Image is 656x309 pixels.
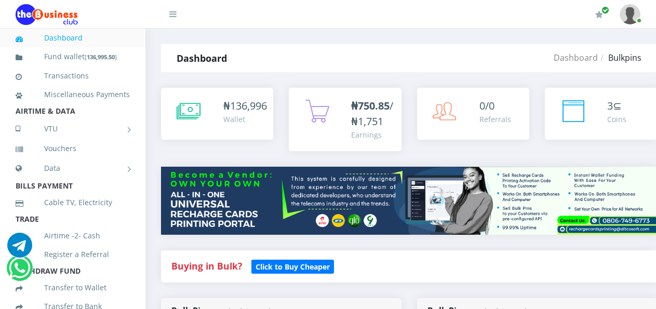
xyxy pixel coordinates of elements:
a: Cable TV, Electricity [16,191,130,214]
a: Transfer to Wallet [16,276,130,300]
li: Bulkpins [598,51,641,64]
a: Data [16,155,130,181]
a: Chat for support [7,240,32,258]
small: [ ] [85,53,117,61]
b: Click to Buy Cheaper [256,262,330,272]
a: VTU [16,116,130,142]
div: Coins [607,114,626,125]
b: ₦750.85 [351,99,390,113]
a: Airtime -2- Cash [16,224,130,248]
span: /₦1,751 [351,99,393,128]
img: Logo [16,4,78,25]
a: Click to Buy Cheaper [251,260,334,272]
a: ₦750.85/₦1,751 Earnings [289,88,401,151]
a: Dashboard [16,26,130,50]
div: Earnings [351,129,393,140]
div: ₦ [223,98,267,114]
span: 136,996 [230,99,267,113]
span: 0/0 [479,99,494,113]
div: ⊆ [607,98,626,114]
i: Renew/Upgrade Subscription [595,10,603,19]
a: Fund wallet[136,995.50] [16,45,130,69]
strong: Dashboard [177,52,227,64]
a: Register a Referral [16,243,130,266]
span: 3 [607,99,613,113]
a: Transactions [16,64,130,88]
a: Vouchers [16,137,130,160]
strong: Buying in Bulk? [171,260,242,272]
div: Referrals [479,114,511,125]
a: Miscellaneous Payments [16,83,130,106]
div: Wallet [223,114,267,125]
a: Dashboard [554,52,598,63]
img: User [620,4,640,24]
b: 136,995.50 [87,53,115,61]
a: 0/0 Referrals [417,88,529,140]
a: Chat for support [9,263,30,280]
span: Renew/Upgrade Subscription [601,6,609,14]
a: ₦136,996 Wallet [161,88,273,140]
